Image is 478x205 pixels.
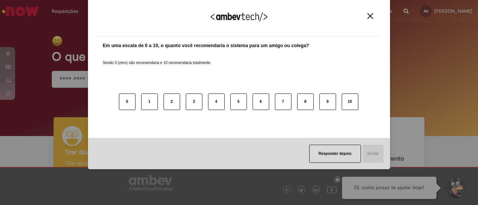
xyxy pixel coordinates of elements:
[141,93,158,110] button: 1
[319,93,336,110] button: 9
[365,13,375,19] button: Close
[119,93,136,110] button: 0
[208,93,225,110] button: 4
[253,93,269,110] button: 6
[367,13,373,19] img: Close
[230,93,247,110] button: 5
[275,93,291,110] button: 7
[186,93,202,110] button: 3
[163,93,180,110] button: 2
[342,93,358,110] button: 10
[103,51,211,66] label: Sendo 0 (zero) não recomendaria e 10 recomendaria totalmente.
[103,42,309,49] label: Em uma escala de 0 a 10, o quanto você recomendaria o sistema para um amigo ou colega?
[211,12,267,21] img: Logo Ambevtech
[297,93,314,110] button: 8
[309,145,361,163] button: Responder depois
